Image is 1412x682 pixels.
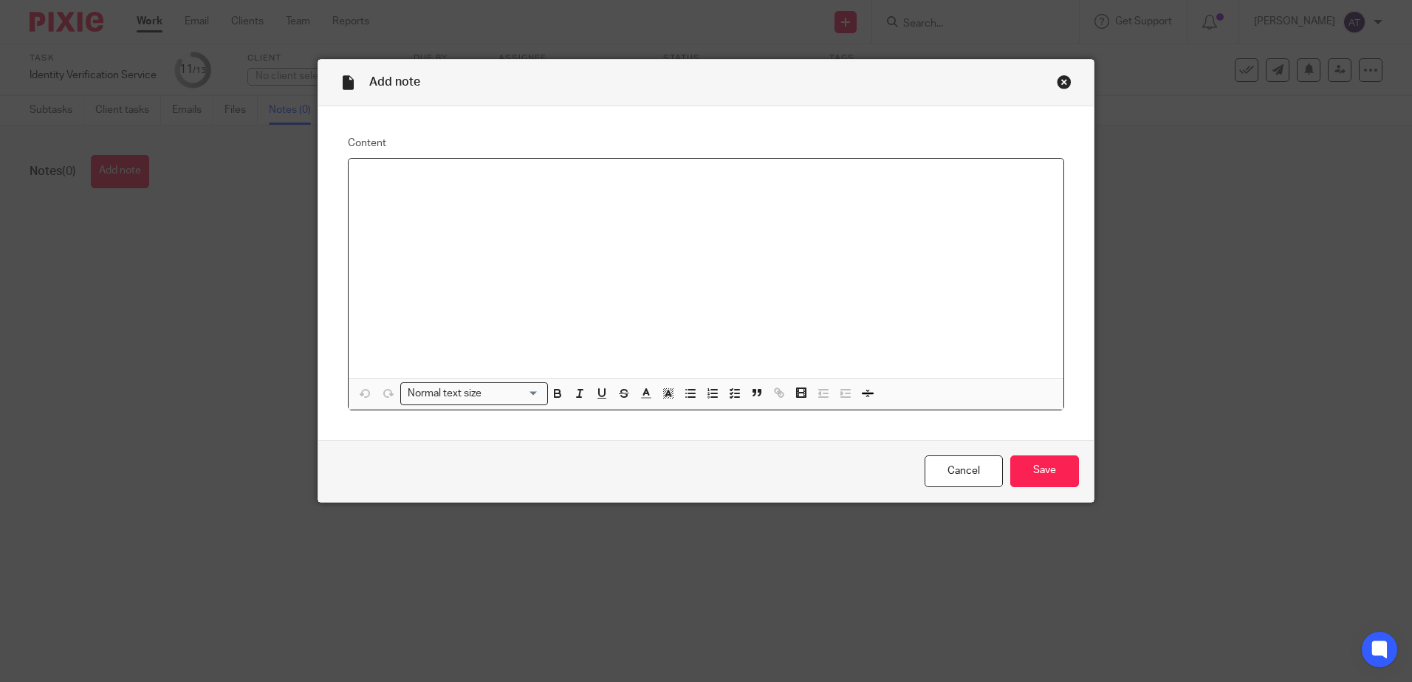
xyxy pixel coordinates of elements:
[348,136,1064,151] label: Content
[1010,455,1079,487] input: Save
[925,455,1003,487] a: Cancel
[400,382,548,405] div: Search for option
[486,386,539,402] input: Search for option
[404,386,484,402] span: Normal text size
[369,76,420,88] span: Add note
[1057,75,1072,89] div: Close this dialog window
